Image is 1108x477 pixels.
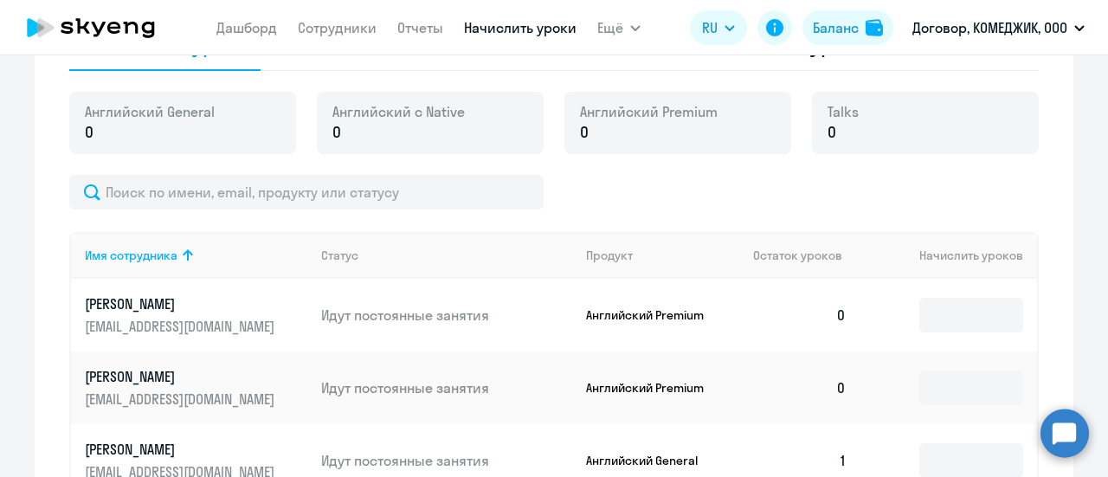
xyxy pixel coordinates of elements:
[85,440,279,459] p: [PERSON_NAME]
[828,102,859,121] span: Talks
[332,102,465,121] span: Английский с Native
[739,279,860,351] td: 0
[464,19,577,36] a: Начислить уроки
[586,453,716,468] p: Английский General
[860,232,1037,279] th: Начислить уроков
[332,121,341,144] span: 0
[597,10,641,45] button: Ещё
[321,248,358,263] div: Статус
[690,10,747,45] button: RU
[298,19,377,36] a: Сотрудники
[85,390,279,409] p: [EMAIL_ADDRESS][DOMAIN_NAME]
[85,294,279,313] p: [PERSON_NAME]
[828,121,836,144] span: 0
[580,102,718,121] span: Английский Premium
[85,248,177,263] div: Имя сотрудника
[586,248,633,263] div: Продукт
[739,351,860,424] td: 0
[813,17,859,38] div: Баланс
[866,19,883,36] img: balance
[321,451,572,470] p: Идут постоянные занятия
[580,121,589,144] span: 0
[85,317,279,336] p: [EMAIL_ADDRESS][DOMAIN_NAME]
[597,17,623,38] span: Ещё
[397,19,443,36] a: Отчеты
[85,367,279,386] p: [PERSON_NAME]
[586,380,716,396] p: Английский Premium
[912,17,1067,38] p: Договор, КОМЕДЖИК, ООО
[802,10,893,45] button: Балансbalance
[702,17,718,38] span: RU
[321,306,572,325] p: Идут постоянные занятия
[904,7,1093,48] button: Договор, КОМЕДЖИК, ООО
[85,367,307,409] a: [PERSON_NAME][EMAIL_ADDRESS][DOMAIN_NAME]
[321,248,572,263] div: Статус
[586,307,716,323] p: Английский Premium
[753,248,860,263] div: Остаток уроков
[753,248,842,263] span: Остаток уроков
[85,121,93,144] span: 0
[321,378,572,397] p: Идут постоянные занятия
[85,102,215,121] span: Английский General
[69,175,544,209] input: Поиск по имени, email, продукту или статусу
[586,248,740,263] div: Продукт
[85,294,307,336] a: [PERSON_NAME][EMAIL_ADDRESS][DOMAIN_NAME]
[216,19,277,36] a: Дашборд
[85,248,307,263] div: Имя сотрудника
